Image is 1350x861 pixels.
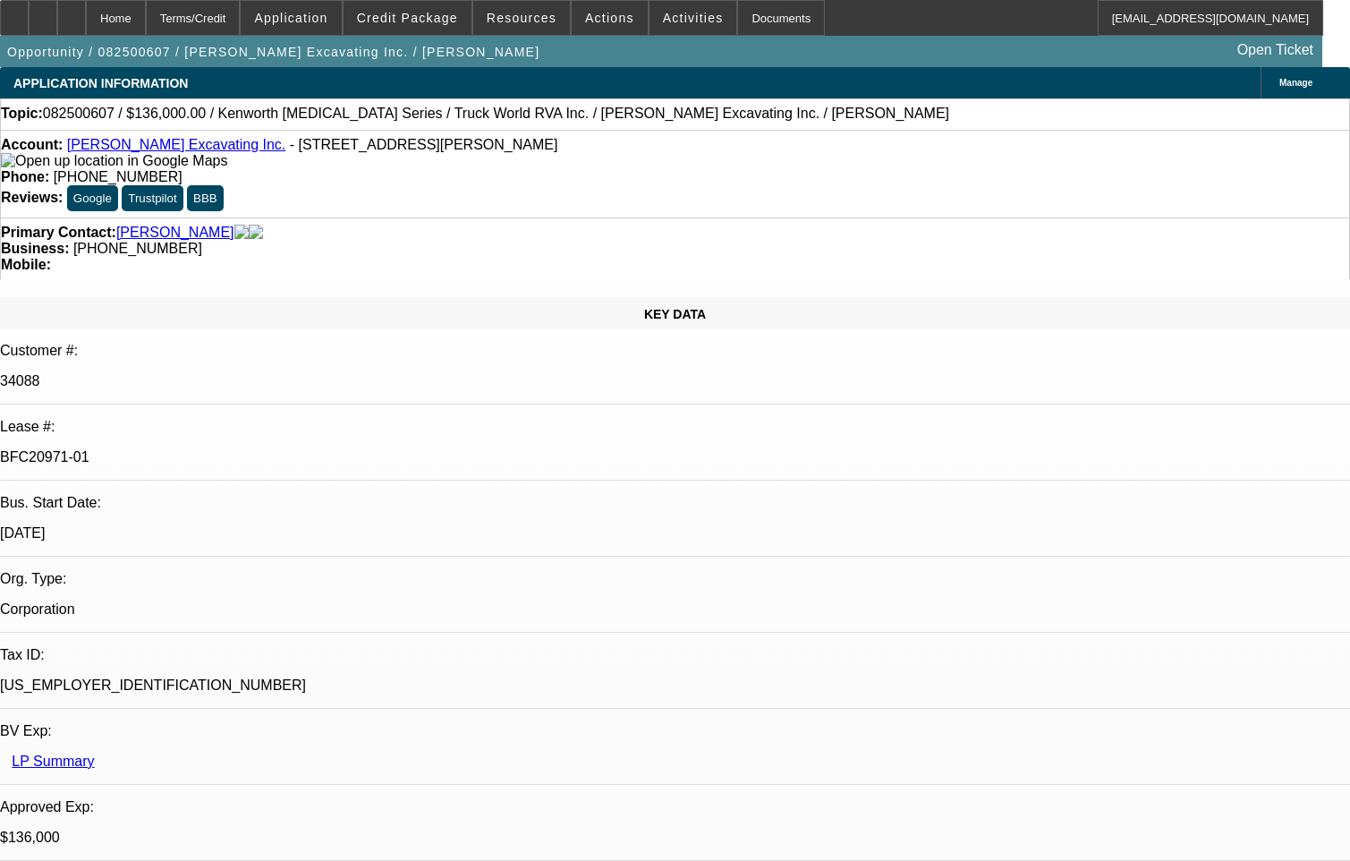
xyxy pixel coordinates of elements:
[12,754,94,769] a: LP Summary
[234,225,249,241] img: facebook-icon.png
[585,11,634,25] span: Actions
[73,241,202,256] span: [PHONE_NUMBER]
[344,1,471,35] button: Credit Package
[1,225,116,241] strong: Primary Contact:
[241,1,341,35] button: Application
[1,153,227,168] a: View Google Maps
[1,190,63,205] strong: Reviews:
[43,106,949,122] span: 082500607 / $136,000.00 / Kenworth [MEDICAL_DATA] Series / Truck World RVA Inc. / [PERSON_NAME] E...
[663,11,724,25] span: Activities
[1,137,63,152] strong: Account:
[1,153,227,169] img: Open up location in Google Maps
[116,225,234,241] a: [PERSON_NAME]
[1,257,51,272] strong: Mobile:
[290,137,558,152] span: - [STREET_ADDRESS][PERSON_NAME]
[1,241,69,256] strong: Business:
[1279,78,1312,88] span: Manage
[54,169,183,184] span: [PHONE_NUMBER]
[473,1,570,35] button: Resources
[1,169,49,184] strong: Phone:
[187,185,224,211] button: BBB
[67,185,118,211] button: Google
[357,11,458,25] span: Credit Package
[67,137,286,152] a: [PERSON_NAME] Excavating Inc.
[572,1,648,35] button: Actions
[487,11,556,25] span: Resources
[122,185,183,211] button: Trustpilot
[1230,35,1320,65] a: Open Ticket
[7,45,539,59] span: Opportunity / 082500607 / [PERSON_NAME] Excavating Inc. / [PERSON_NAME]
[644,307,706,321] span: KEY DATA
[249,225,263,241] img: linkedin-icon.png
[1,106,43,122] strong: Topic:
[650,1,737,35] button: Activities
[254,11,327,25] span: Application
[13,76,188,90] span: APPLICATION INFORMATION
